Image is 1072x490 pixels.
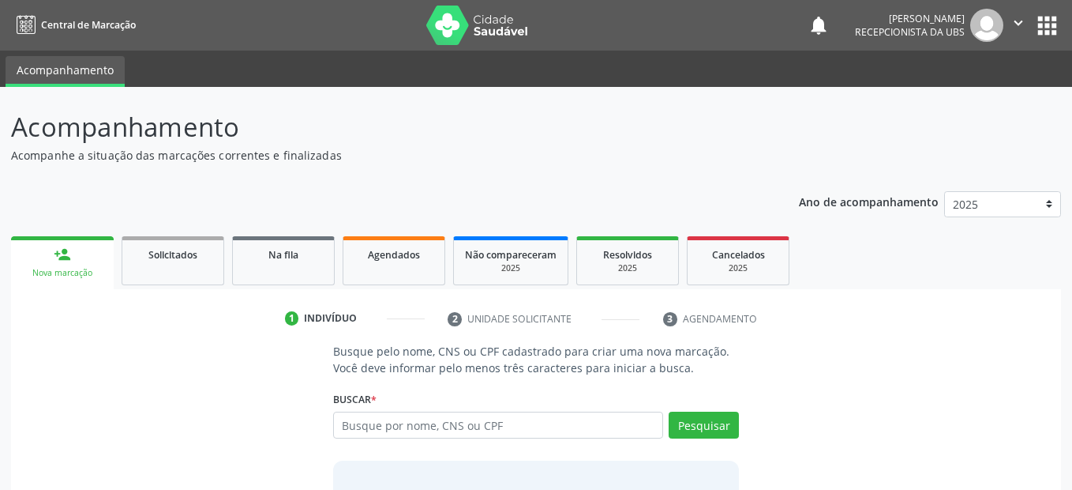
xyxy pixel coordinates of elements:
i:  [1010,14,1027,32]
p: Busque pelo nome, CNS ou CPF cadastrado para criar uma nova marcação. Você deve informar pelo men... [333,343,740,376]
p: Ano de acompanhamento [799,191,939,211]
span: Cancelados [712,248,765,262]
span: Resolvidos [603,248,652,262]
a: Acompanhamento [6,56,125,87]
div: 2025 [465,262,557,274]
div: 2025 [588,262,667,274]
span: Recepcionista da UBS [855,25,965,39]
button:  [1003,9,1033,42]
span: Não compareceram [465,248,557,262]
button: notifications [808,14,830,36]
button: apps [1033,12,1061,40]
div: person_add [54,246,71,263]
div: 2025 [699,262,778,274]
img: img [970,9,1003,42]
button: Pesquisar [669,412,739,439]
label: Buscar [333,387,377,412]
input: Busque por nome, CNS ou CPF [333,412,664,439]
p: Acompanhamento [11,107,746,147]
span: Central de Marcação [41,18,136,32]
div: [PERSON_NAME] [855,12,965,25]
a: Central de Marcação [11,12,136,38]
p: Acompanhe a situação das marcações correntes e finalizadas [11,147,746,164]
div: Nova marcação [22,267,103,279]
div: Indivíduo [304,311,357,326]
span: Agendados [368,248,420,262]
div: 1 [285,311,299,326]
span: Na fila [268,248,298,262]
span: Solicitados [148,248,197,262]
